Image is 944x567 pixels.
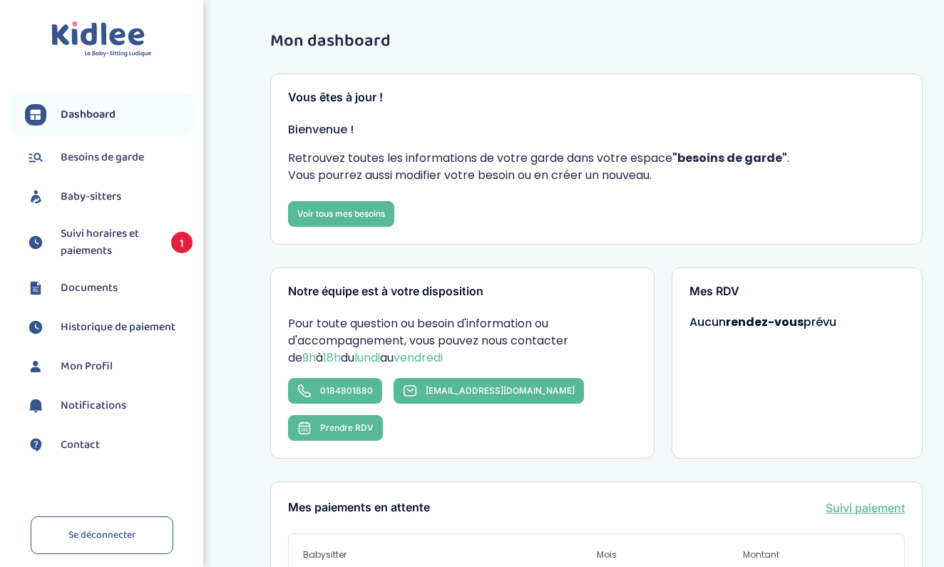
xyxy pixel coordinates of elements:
[61,106,116,123] span: Dashboard
[354,349,380,366] span: lundi
[25,232,46,253] img: suivihoraire.svg
[288,285,637,298] h3: Notre équipe est à votre disposition
[288,315,637,367] p: Pour toute question ou besoin d'information ou d'accompagnement, vous pouvez nous contacter de à ...
[25,434,193,456] a: Contact
[61,397,126,414] span: Notifications
[672,150,787,166] strong: "besoins de garde"
[288,501,430,514] h3: Mes paiements en attente
[61,319,175,336] span: Historique de paiement
[61,188,121,205] span: Baby-sitters
[61,358,113,375] span: Mon Profil
[689,285,905,298] h3: Mes RDV
[61,149,144,166] span: Besoins de garde
[320,385,373,396] span: 0184801880
[597,548,744,561] span: Mois
[25,186,193,208] a: Baby-sitters
[288,91,905,104] h3: Vous êtes à jour !
[394,378,584,404] a: [EMAIL_ADDRESS][DOMAIN_NAME]
[25,317,193,338] a: Historique de paiement
[726,314,804,330] strong: rendez-vous
[25,356,46,377] img: profil.svg
[25,277,193,299] a: Documents
[61,225,157,260] span: Suivi horaires et paiements
[61,280,118,297] span: Documents
[743,548,890,561] span: Montant
[25,434,46,456] img: contact.svg
[303,548,597,561] span: Babysitter
[270,32,923,51] h1: Mon dashboard
[689,314,836,330] span: Aucun prévu
[25,186,46,208] img: babysitters.svg
[288,201,394,227] a: Voir tous mes besoins
[25,356,193,377] a: Mon Profil
[31,516,173,554] a: Se déconnecter
[323,349,341,366] span: 18h
[426,385,575,396] span: [EMAIL_ADDRESS][DOMAIN_NAME]
[25,225,193,260] a: Suivi horaires et paiements 1
[394,349,443,366] span: vendredi
[25,395,193,417] a: Notifications
[288,121,905,138] p: Bienvenue !
[25,317,46,338] img: suivihoraire.svg
[25,147,46,168] img: besoin.svg
[25,104,46,126] img: dashboard.svg
[25,147,193,168] a: Besoins de garde
[25,395,46,417] img: notification.svg
[171,232,193,253] span: 1
[302,349,316,366] span: 9h
[288,150,905,184] p: Retrouvez toutes les informations de votre garde dans votre espace . Vous pourrez aussi modifier ...
[25,104,193,126] a: Dashboard
[320,422,374,433] span: Prendre RDV
[61,436,100,454] span: Contact
[288,378,382,404] a: 0184801880
[25,277,46,299] img: documents.svg
[288,415,383,441] button: Prendre RDV
[826,499,905,516] a: Suivi paiement
[51,21,152,58] img: logo.svg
